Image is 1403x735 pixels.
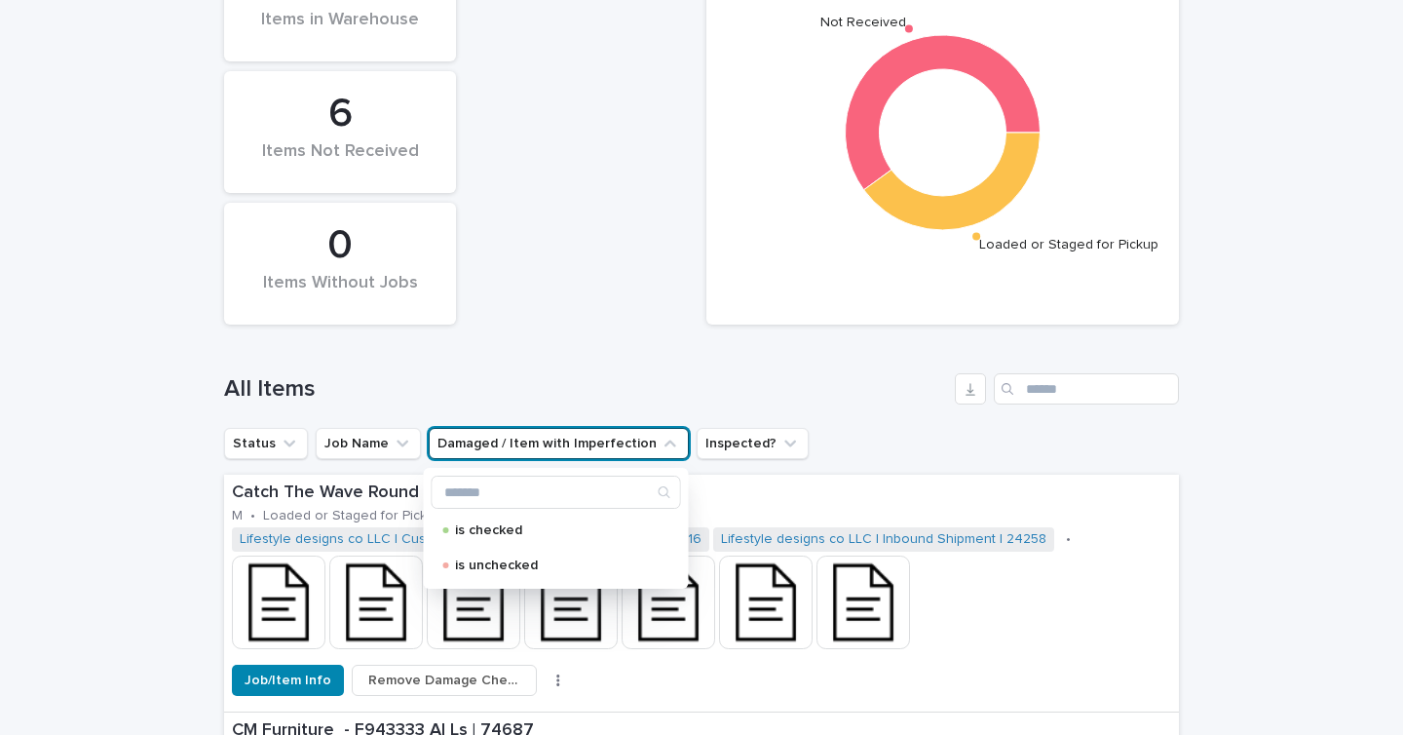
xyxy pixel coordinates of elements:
p: M [232,508,243,524]
a: Lifestyle designs co LLC | Inbound Shipment | 24258 [721,531,1046,548]
button: Remove Damage Check [352,665,537,696]
span: Remove Damage Check [368,671,520,690]
button: Inspected? [697,428,809,459]
span: Job/Item Info [245,671,331,690]
p: is unchecked [455,559,650,572]
div: 0 [257,221,423,270]
div: Items Without Jobs [257,273,423,314]
text: Not Received [820,15,906,28]
div: 6 [257,90,423,138]
p: Catch The Wave Round Mirror - 08225 | 73991 [232,483,1171,504]
input: Search [433,477,680,508]
a: Lifestyle designs co LLC | Customer Pick Up from TDC Warehouse | 24416 [240,531,701,548]
button: Job/Item Info [232,665,344,696]
p: is checked [455,523,650,537]
button: Damaged / Item with Imperfection [429,428,689,459]
p: • [1066,531,1071,548]
p: Loaded or Staged for Pickup [263,508,442,524]
input: Search [994,373,1179,405]
a: Catch The Wave Round Mirror - 08225 | 73991M•Loaded or Staged for Pickup•[PERSON_NAME] •Lifestyle... [224,475,1179,713]
h1: All Items [224,375,947,404]
p: • [250,508,255,524]
button: Job Name [316,428,421,459]
div: Search [432,476,681,509]
div: Items in Warehouse [257,10,423,51]
div: Items Not Received [257,141,423,182]
button: Status [224,428,308,459]
text: Loaded or Staged for Pickup [979,238,1158,251]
